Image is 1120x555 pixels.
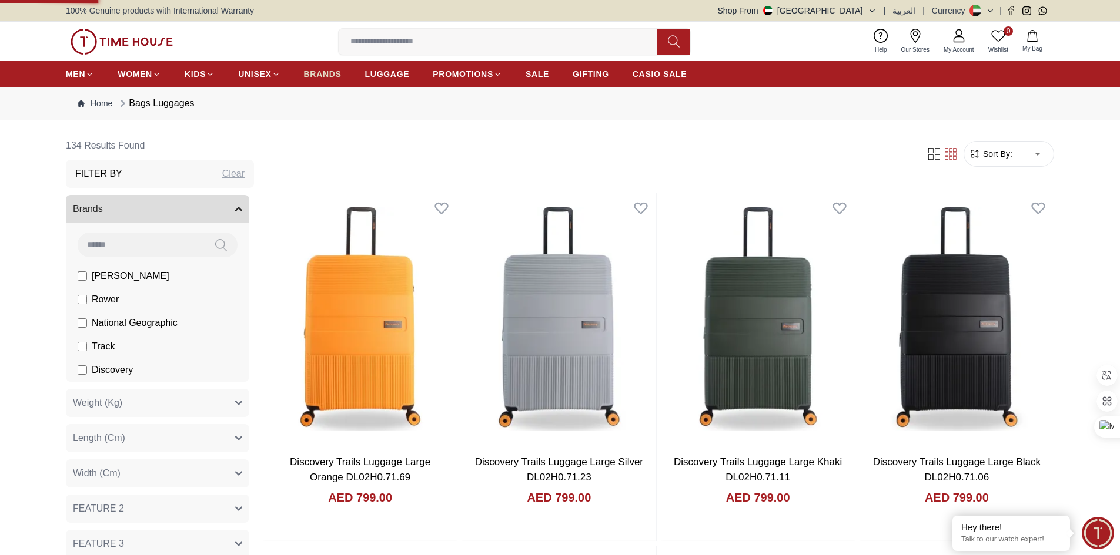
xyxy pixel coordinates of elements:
[1007,6,1015,15] a: Facebook
[884,5,886,16] span: |
[304,68,342,80] span: BRANDS
[763,6,773,15] img: United Arab Emirates
[925,489,989,506] h4: AED 799.00
[892,5,915,16] button: العربية
[573,63,609,85] a: GIFTING
[661,193,855,445] img: Discovery Trails Luggage Large Khaki DL02H0.71.11
[1004,26,1013,36] span: 0
[981,26,1015,56] a: 0Wishlist
[66,389,249,417] button: Weight (Kg)
[78,342,87,351] input: Track
[66,68,85,80] span: MEN
[66,132,254,160] h6: 134 Results Found
[526,63,549,85] a: SALE
[66,63,94,85] a: MEN
[433,63,502,85] a: PROMOTIONS
[185,68,206,80] span: KIDS
[118,63,161,85] a: WOMEN
[897,45,934,54] span: Our Stores
[92,339,115,354] span: Track
[674,456,842,483] a: Discovery Trails Luggage Large Khaki DL02H0.71.11
[1082,517,1114,549] div: Chat Widget
[118,68,152,80] span: WOMEN
[573,68,609,80] span: GIFTING
[92,363,133,377] span: Discovery
[263,193,457,445] img: Discovery Trails Luggage Large Orange DL02H0.71.69
[73,431,125,445] span: Length (Cm)
[860,193,1054,445] img: Discovery Trails Luggage Large Black DL02H0.71.06
[92,269,169,283] span: [PERSON_NAME]
[66,495,249,523] button: FEATURE 2
[868,26,894,56] a: Help
[633,63,687,85] a: CASIO SALE
[92,316,178,330] span: National Geographic
[527,489,591,506] h4: AED 799.00
[718,5,877,16] button: Shop From[GEOGRAPHIC_DATA]
[73,202,103,216] span: Brands
[238,68,271,80] span: UNISEX
[1038,6,1047,15] a: Whatsapp
[873,456,1041,483] a: Discovery Trails Luggage Large Black DL02H0.71.06
[290,456,430,483] a: Discovery Trails Luggage Large Orange DL02H0.71.69
[961,534,1061,544] p: Talk to our watch expert!
[328,489,392,506] h4: AED 799.00
[78,365,87,375] input: Discovery
[1018,44,1047,53] span: My Bag
[999,5,1002,16] span: |
[222,167,245,181] div: Clear
[1015,28,1049,55] button: My Bag
[73,502,124,516] span: FEATURE 2
[238,63,280,85] a: UNISEX
[984,45,1013,54] span: Wishlist
[939,45,979,54] span: My Account
[1022,6,1031,15] a: Instagram
[922,5,925,16] span: |
[185,63,215,85] a: KIDS
[633,68,687,80] span: CASIO SALE
[66,5,254,16] span: 100% Genuine products with International Warranty
[73,466,121,480] span: Width (Cm)
[73,537,124,551] span: FEATURE 3
[66,87,1054,120] nav: Breadcrumb
[66,424,249,452] button: Length (Cm)
[78,271,87,281] input: [PERSON_NAME]
[475,456,643,483] a: Discovery Trails Luggage Large Silver DL02H0.71.23
[66,195,249,223] button: Brands
[304,63,342,85] a: BRANDS
[961,522,1061,533] div: Hey there!
[894,26,937,56] a: Our Stores
[365,63,410,85] a: LUGGAGE
[932,5,970,16] div: Currency
[365,68,410,80] span: LUGGAGE
[433,68,493,80] span: PROMOTIONS
[78,295,87,304] input: Rower
[462,193,656,445] img: Discovery Trails Luggage Large Silver DL02H0.71.23
[981,148,1012,160] span: Sort By:
[66,459,249,487] button: Width (Cm)
[726,489,790,506] h4: AED 799.00
[92,292,119,307] span: Rower
[78,318,87,328] input: National Geographic
[71,29,173,55] img: ...
[117,96,194,110] div: Bags Luggages
[75,167,122,181] h3: Filter By
[73,396,122,410] span: Weight (Kg)
[969,148,1012,160] button: Sort By:
[870,45,892,54] span: Help
[526,68,549,80] span: SALE
[78,97,112,109] a: Home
